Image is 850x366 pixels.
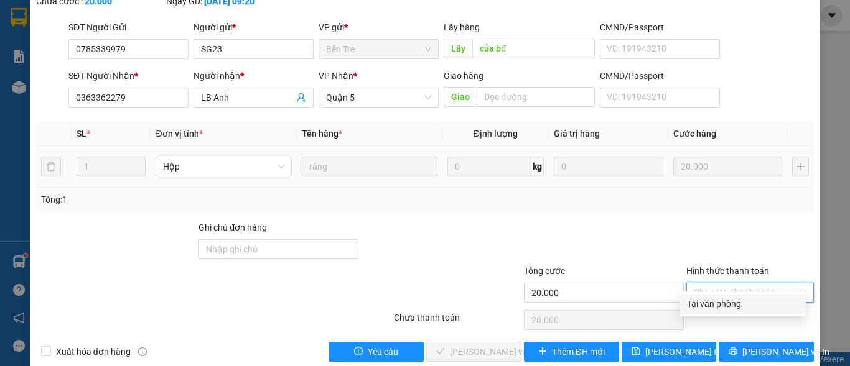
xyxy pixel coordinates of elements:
button: printer[PERSON_NAME] và In [719,342,814,362]
div: Tại văn phòng [687,297,798,311]
span: THẢO CHÂU [88,7,147,18]
div: CMND/Passport [600,21,720,34]
label: Ghi chú đơn hàng [198,222,267,232]
input: 0 [673,157,783,176]
span: Bến Tre [326,40,431,58]
span: Gửi từ: [4,91,30,100]
strong: BIÊN NHẬN HÀNG GỬI [47,63,140,73]
div: VP gửi [319,21,439,34]
button: exclamation-circleYêu cầu [329,342,424,362]
span: [PERSON_NAME] thay đổi [645,345,745,359]
input: Ghi chú đơn hàng [198,239,358,259]
span: plus [538,347,547,357]
div: CMND/Passport [600,69,720,83]
button: delete [41,157,61,176]
span: printer [729,347,737,357]
button: check[PERSON_NAME] và Giao hàng [426,342,521,362]
span: Định lượng [474,129,518,139]
input: VD: Bàn, Ghế [302,157,437,176]
div: Người gửi [194,21,314,34]
span: Quận 5 [326,88,431,107]
div: Người nhận [194,69,314,83]
span: Thêm ĐH mới [552,345,605,359]
span: Tên hàng [302,129,342,139]
button: plusThêm ĐH mới [524,342,619,362]
input: Dọc đường [477,87,595,107]
span: Hộp [163,157,284,176]
span: Chọn HT Thanh Toán [694,283,806,302]
span: Xuất hóa đơn hàng [51,345,136,359]
input: 0 [554,157,663,176]
input: Dọc đường [472,39,595,58]
span: Lấy [444,39,472,58]
span: [PERSON_NAME] và In [742,345,829,359]
span: SL [77,129,86,139]
span: Giao [444,87,477,107]
span: Tổng cước [524,266,565,276]
label: Hình thức thanh toán [686,266,769,276]
span: Người nhận: [136,89,182,99]
div: Chưa thanh toán [393,311,523,332]
span: VP Nhận [319,71,353,81]
span: Đơn vị tính [156,129,202,139]
span: Yêu cầu [368,345,398,359]
span: save [632,347,640,357]
button: save[PERSON_NAME] thay đổi [622,342,717,362]
div: SĐT Người Nhận [68,69,189,83]
img: logo [8,5,49,46]
span: Cước hàng [673,129,716,139]
span: user-add [296,93,306,103]
button: plus [792,157,809,176]
span: Giao hàng [444,71,483,81]
span: Lấy hàng [444,22,480,32]
div: Tổng: 1 [41,193,329,206]
span: kg [531,157,544,176]
span: Mã ĐH: BT2510110015 [53,75,134,85]
div: SĐT Người Gửi [68,21,189,34]
span: info-circle [138,347,147,356]
span: exclamation-circle [354,347,363,357]
span: Giá trị hàng [554,129,600,139]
